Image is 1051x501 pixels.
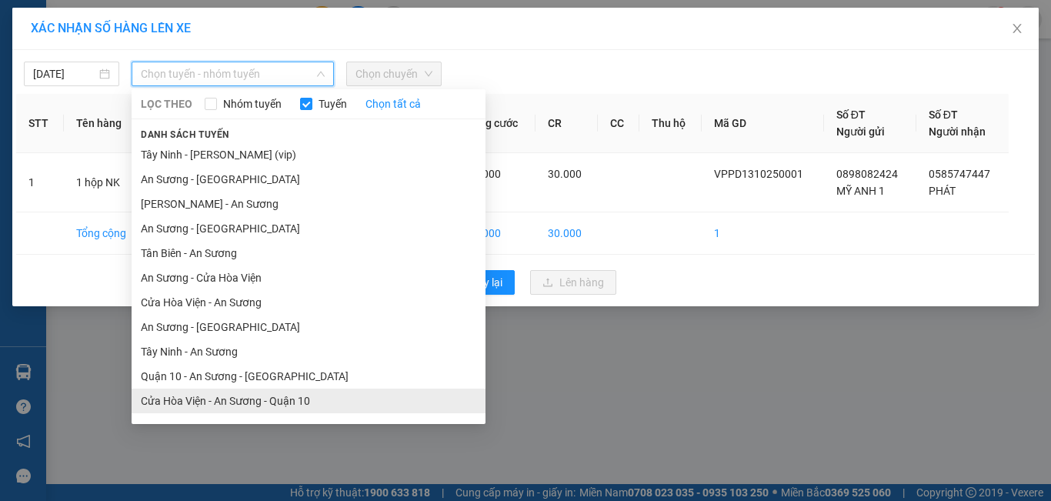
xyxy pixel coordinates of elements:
input: 13/10/2025 [33,65,96,82]
span: down [316,69,325,78]
li: An Sương - [GEOGRAPHIC_DATA] [132,216,485,241]
span: Nhóm tuyến [217,95,288,112]
button: Close [996,8,1039,51]
li: Tây Ninh - An Sương [132,339,485,364]
span: Số ĐT [929,109,958,121]
td: 30.000 [455,212,536,255]
span: Danh sách tuyến [132,128,239,142]
span: Người nhận [929,125,986,138]
button: uploadLên hàng [530,270,616,295]
td: 1 [16,153,64,212]
li: [PERSON_NAME][GEOGRAPHIC_DATA] - Quận 10 (hàng hóa) [132,413,485,438]
a: Chọn tất cả [365,95,421,112]
li: An Sương - Cửa Hòa Viện [132,266,485,290]
span: XÁC NHẬN SỐ HÀNG LÊN XE [31,21,191,35]
span: PHÁT [929,185,956,197]
td: 30.000 [536,212,598,255]
th: Thu hộ [639,94,702,153]
li: Cửa Hòa Viện - An Sương [132,290,485,315]
span: MỸ ANH 1 [836,185,885,197]
td: Tổng cộng [64,212,144,255]
li: [PERSON_NAME] - An Sương [132,192,485,216]
th: STT [16,94,64,153]
li: Quận 10 - An Sương - [GEOGRAPHIC_DATA] [132,364,485,389]
th: CR [536,94,598,153]
span: VPPD1310250001 [714,168,803,180]
span: close [1011,22,1023,35]
th: Tên hàng [64,94,144,153]
li: Tây Ninh - [PERSON_NAME] (vip) [132,142,485,167]
td: 1 hộp NK [64,153,144,212]
th: CC [598,94,639,153]
li: Tân Biên - An Sương [132,241,485,266]
span: Số ĐT [836,109,866,121]
span: 0585747447 [929,168,990,180]
li: Cửa Hòa Viện - An Sương - Quận 10 [132,389,485,413]
span: 0898082424 [836,168,898,180]
li: An Sương - [GEOGRAPHIC_DATA] [132,167,485,192]
span: Tuyến [312,95,353,112]
li: An Sương - [GEOGRAPHIC_DATA] [132,315,485,339]
span: Chọn chuyến [355,62,432,85]
th: Mã GD [702,94,824,153]
span: Chọn tuyến - nhóm tuyến [141,62,325,85]
span: Người gửi [836,125,885,138]
span: 30.000 [548,168,582,180]
th: Tổng cước [455,94,536,153]
td: 1 [702,212,824,255]
span: LỌC THEO [141,95,192,112]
